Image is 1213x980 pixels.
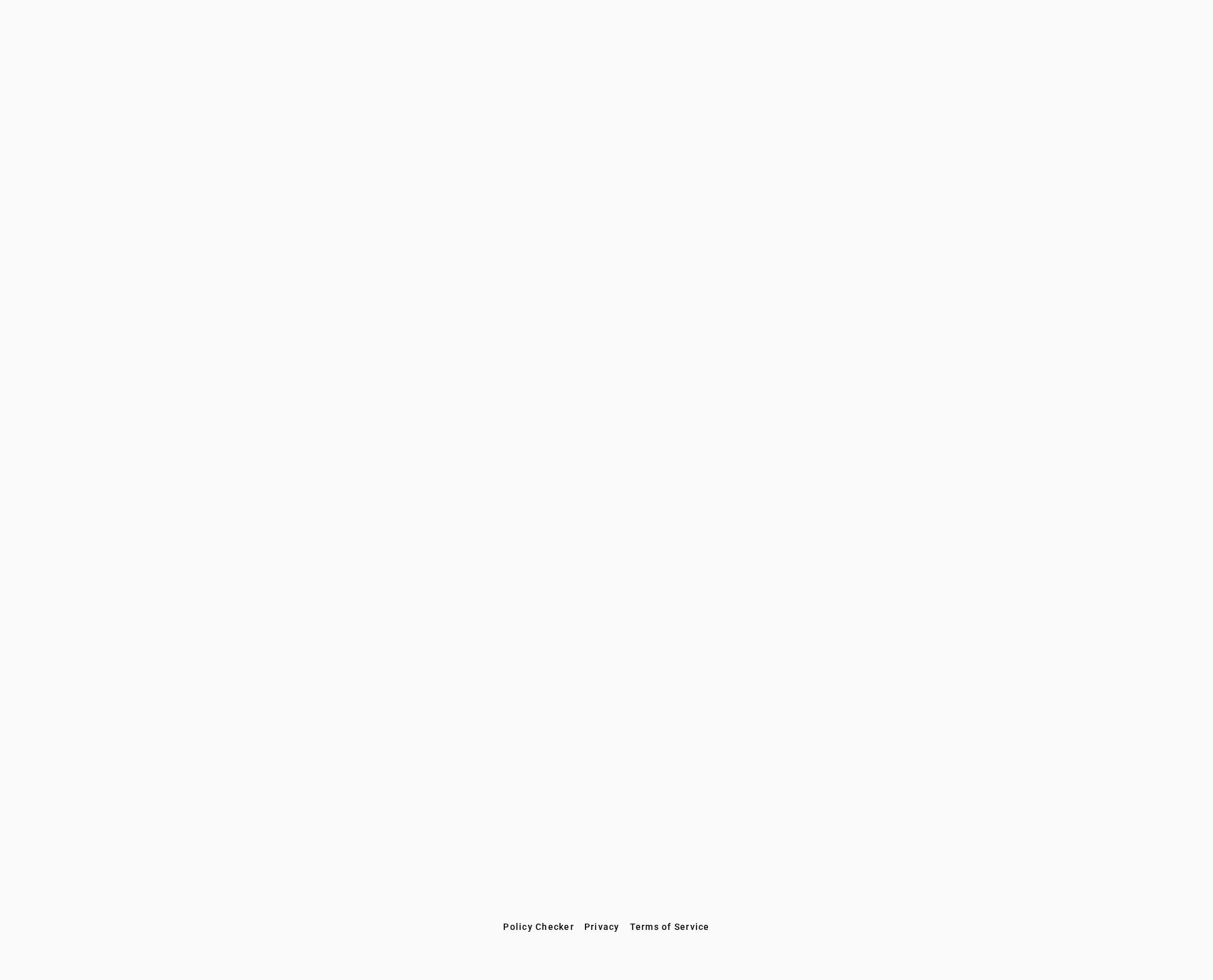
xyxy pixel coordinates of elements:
[498,915,579,938] button: Policy Checker
[579,915,625,938] button: Privacy
[584,922,620,932] span: Privacy
[630,922,710,932] span: Terms of Service
[625,915,715,938] button: Terms of Service
[503,922,574,932] span: Policy Checker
